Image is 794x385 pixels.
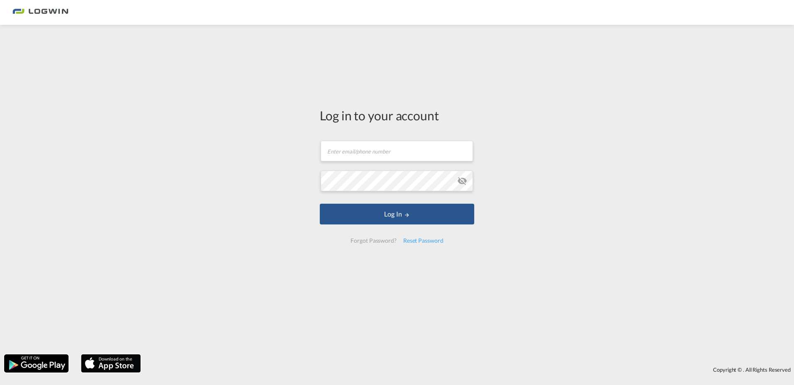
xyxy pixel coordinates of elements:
[321,141,473,161] input: Enter email/phone number
[347,233,399,248] div: Forgot Password?
[320,107,474,124] div: Log in to your account
[12,3,69,22] img: bc73a0e0d8c111efacd525e4c8ad7d32.png
[3,353,69,373] img: google.png
[320,204,474,224] button: LOGIN
[145,363,794,377] div: Copyright © . All Rights Reserved
[400,233,447,248] div: Reset Password
[457,176,467,186] md-icon: icon-eye-off
[80,353,142,373] img: apple.png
